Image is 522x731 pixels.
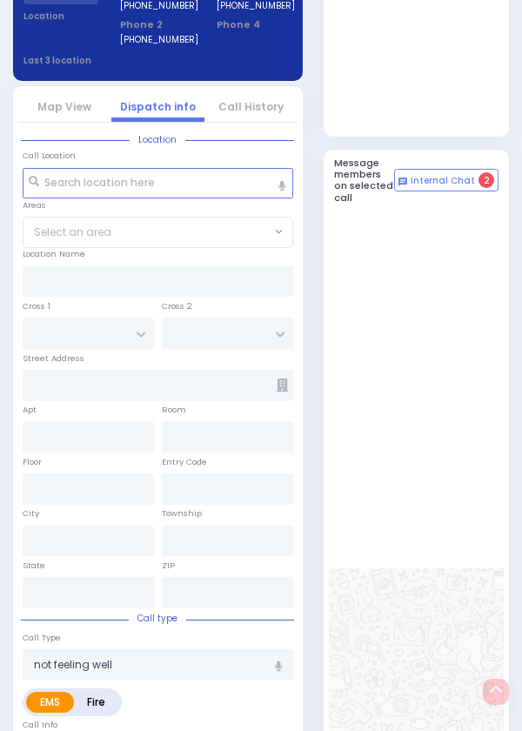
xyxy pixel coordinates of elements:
[130,133,185,146] span: Location
[23,168,293,199] input: Search location here
[120,99,196,114] a: Dispatch info
[23,719,57,731] label: Call Info
[23,300,50,312] label: Cross 1
[23,632,61,644] label: Call Type
[162,300,192,312] label: Cross 2
[37,99,91,114] a: Map View
[162,456,207,468] label: Entry Code
[129,612,186,625] span: Call type
[217,17,291,32] span: Phone 4
[23,507,39,520] label: City
[162,404,186,416] label: Room
[73,692,119,713] label: Fire
[23,10,98,23] label: Location
[23,199,46,211] label: Areas
[23,560,45,572] label: State
[478,172,494,188] span: 2
[23,456,42,468] label: Floor
[277,379,288,392] span: Other building occupants
[23,248,85,260] label: Location Name
[398,178,407,186] img: comment-alt.png
[26,692,74,713] label: EMS
[120,17,195,32] span: Phone 2
[23,150,76,162] label: Call Location
[120,33,198,46] label: [PHONE_NUMBER]
[218,99,284,114] a: Call History
[23,54,157,67] label: Last 3 location
[394,169,499,191] button: Internal Chat 2
[162,507,202,520] label: Township
[23,404,37,416] label: Apt
[34,225,111,240] span: Select an area
[411,175,475,187] span: Internal Chat
[162,560,175,572] label: ZIP
[23,352,84,365] label: Street Address
[334,158,394,204] h5: Message members on selected call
